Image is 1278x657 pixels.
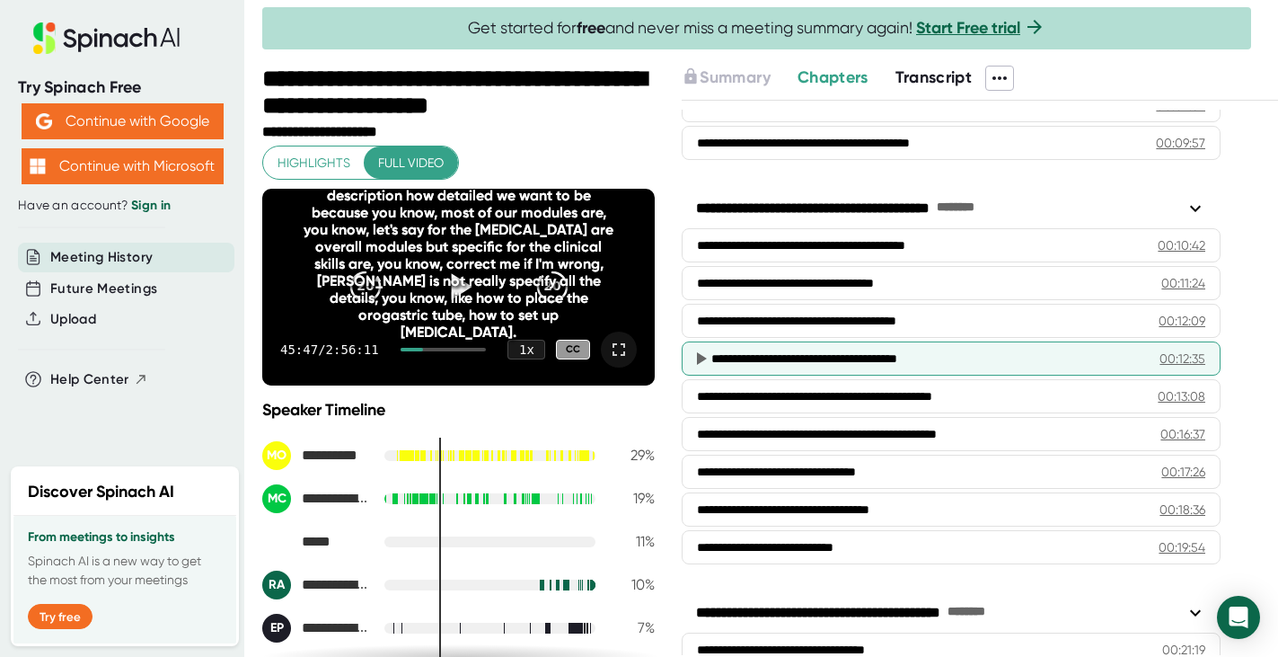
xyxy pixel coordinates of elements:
[262,484,370,513] div: Margaret Chinbuah
[18,198,226,214] div: Have an account?
[262,441,291,470] div: MO
[556,340,590,360] div: CC
[1158,387,1205,405] div: 00:13:08
[895,67,973,87] span: Transcript
[682,66,797,91] div: Upgrade to access
[1217,596,1260,639] div: Open Intercom Messenger
[798,67,868,87] span: Chapters
[682,66,770,90] button: Summary
[364,146,458,180] button: Full video
[1161,274,1205,292] div: 00:11:24
[263,146,365,180] button: Highlights
[131,198,171,213] a: Sign in
[50,369,148,390] button: Help Center
[22,148,224,184] button: Continue with Microsoft
[798,66,868,90] button: Chapters
[1158,236,1205,254] div: 00:10:42
[50,279,157,299] button: Future Meetings
[36,113,52,129] img: Aehbyd4JwY73AAAAAElFTkSuQmCC
[28,480,174,504] h2: Discover Spinach AI
[50,309,96,330] button: Upload
[916,18,1020,38] a: Start Free trial
[280,342,379,357] div: 45:47 / 2:56:11
[895,66,973,90] button: Transcript
[610,447,655,464] div: 29 %
[22,103,224,139] button: Continue with Google
[1161,463,1205,481] div: 00:17:26
[1159,312,1205,330] div: 00:12:09
[28,604,93,629] button: Try free
[262,614,291,643] div: EP
[1159,350,1205,368] div: 00:12:35
[700,67,770,87] span: Summary
[577,18,605,38] b: free
[468,18,1045,39] span: Get started for and never miss a meeting summary again!
[1159,501,1205,519] div: 00:18:36
[262,441,370,470] div: Medge Owen
[28,552,222,590] p: Spinach AI is a new way to get the most from your meetings
[18,77,226,98] div: Try Spinach Free
[1159,538,1205,556] div: 00:19:54
[610,533,655,550] div: 11 %
[1160,425,1205,443] div: 00:16:37
[507,340,545,360] div: 1 x
[262,528,370,556] div: tomne
[262,571,291,599] div: RA
[302,136,616,341] div: Like for example, like how to take the temperature, you know, like that whole, like it doesn't ta...
[378,152,444,174] span: Full video
[610,490,655,507] div: 19 %
[28,530,222,545] h3: From meetings to insights
[610,619,655,636] div: 7 %
[50,369,129,390] span: Help Center
[262,484,291,513] div: MC
[262,528,291,556] div: t
[610,576,655,593] div: 10 %
[278,152,350,174] span: Highlights
[262,400,655,420] div: Speaker Timeline
[50,247,153,268] button: Meeting History
[262,614,370,643] div: Erin Pfeiffer
[1156,134,1205,152] div: 00:09:57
